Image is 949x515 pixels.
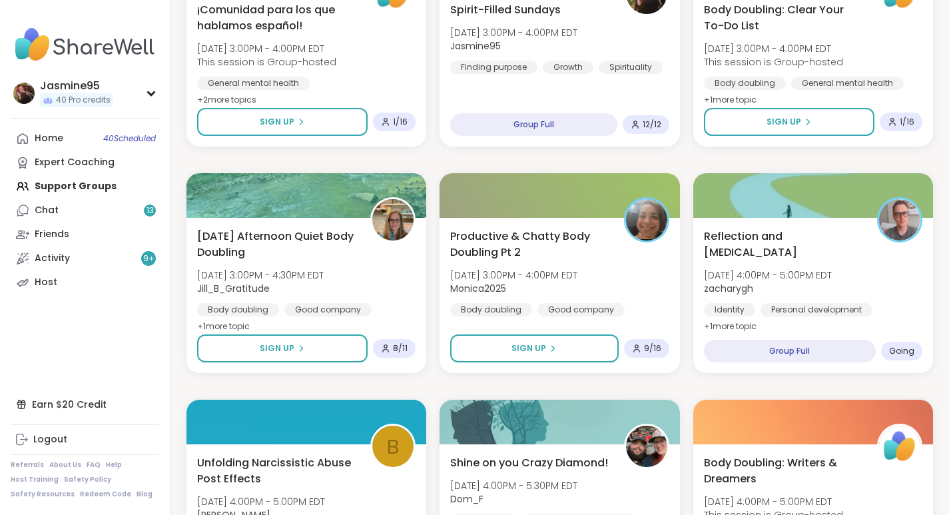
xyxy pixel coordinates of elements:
span: Productive & Chatty Body Doubling Pt 2 [450,229,609,260]
span: [DATE] 4:00PM - 5:00PM EDT [704,495,843,508]
span: ¡Comunidad para los que hablamos español! [197,2,356,34]
img: Monica2025 [626,199,667,241]
a: Help [106,460,122,470]
span: 8 / 11 [393,343,408,354]
div: Body doubling [704,77,786,90]
a: Blog [137,490,153,499]
span: [DATE] 3:00PM - 4:00PM EDT [450,26,577,39]
span: [DATE] 3:00PM - 4:00PM EDT [197,42,336,55]
div: Expert Coaching [35,156,115,169]
span: [DATE] 4:00PM - 5:00PM EDT [197,495,325,508]
span: Sign Up [260,342,294,354]
a: Referrals [11,460,44,470]
div: Host [35,276,57,289]
span: Sign Up [260,116,294,128]
div: Good company [537,303,625,316]
b: zacharygh [704,282,753,295]
span: 9 / 16 [644,343,661,354]
div: Group Full [450,113,617,136]
span: [DATE] 3:00PM - 4:30PM EDT [197,268,324,282]
span: 12 / 12 [643,119,661,130]
span: [DATE] 3:00PM - 4:00PM EDT [704,42,843,55]
span: Unfolding Narcissistic Abuse Post Effects [197,455,356,487]
a: Safety Policy [64,475,111,484]
a: Host [11,270,159,294]
button: Sign Up [704,108,874,136]
a: Redeem Code [80,490,131,499]
a: Safety Resources [11,490,75,499]
div: Earn $20 Credit [11,392,159,416]
img: Jasmine95 [13,83,35,104]
span: [DATE] 4:00PM - 5:30PM EDT [450,479,577,492]
a: About Us [49,460,81,470]
span: Body Doubling: Writers & Dreamers [704,455,862,487]
img: ShareWell [879,426,920,467]
div: Logout [33,433,67,446]
b: Jasmine95 [450,39,501,53]
span: [DATE] 3:00PM - 4:00PM EDT [450,268,577,282]
img: ShareWell Nav Logo [11,21,159,68]
span: 1 / 16 [900,117,914,127]
a: Chat13 [11,199,159,223]
span: 13 [147,205,154,217]
a: Expert Coaching [11,151,159,175]
div: Finding purpose [450,61,537,74]
span: Spirit-Filled Sundays [450,2,561,18]
div: Growth [543,61,593,74]
span: [DATE] 4:00PM - 5:00PM EDT [704,268,832,282]
a: Host Training [11,475,59,484]
span: Sign Up [767,116,801,128]
div: Identity [704,303,755,316]
div: Friends [35,228,69,241]
button: Sign Up [197,108,368,136]
button: Sign Up [450,334,618,362]
a: FAQ [87,460,101,470]
span: b [387,431,400,462]
span: 40 Scheduled [103,133,156,144]
div: Personal development [761,303,872,316]
span: 40 Pro credits [56,95,111,106]
span: Sign Up [511,342,546,354]
div: General mental health [791,77,904,90]
img: zacharygh [879,199,920,241]
div: Chat [35,204,59,217]
div: Spirituality [599,61,663,74]
span: [DATE] Afternoon Quiet Body Doubling [197,229,356,260]
b: Monica2025 [450,282,506,295]
div: Activity [35,252,70,265]
div: General mental health [197,77,310,90]
a: Friends [11,223,159,247]
span: Going [889,346,914,356]
span: 1 / 16 [393,117,408,127]
a: Activity9+ [11,247,159,270]
div: Good company [284,303,372,316]
span: Reflection and [MEDICAL_DATA] [704,229,862,260]
b: Jill_B_Gratitude [197,282,270,295]
button: Sign Up [197,334,368,362]
span: This session is Group-hosted [197,55,336,69]
a: Logout [11,428,159,452]
a: Home40Scheduled [11,127,159,151]
span: Body Doubling: Clear Your To-Do List [704,2,862,34]
div: Body doubling [450,303,532,316]
img: Dom_F [626,426,667,467]
img: Jill_B_Gratitude [372,199,414,241]
div: Home [35,132,63,145]
span: This session is Group-hosted [704,55,843,69]
div: Jasmine95 [40,79,113,93]
span: Shine on you Crazy Diamond! [450,455,608,471]
b: Dom_F [450,492,483,506]
span: 9 + [143,253,155,264]
div: Body doubling [197,303,279,316]
div: Group Full [704,340,876,362]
